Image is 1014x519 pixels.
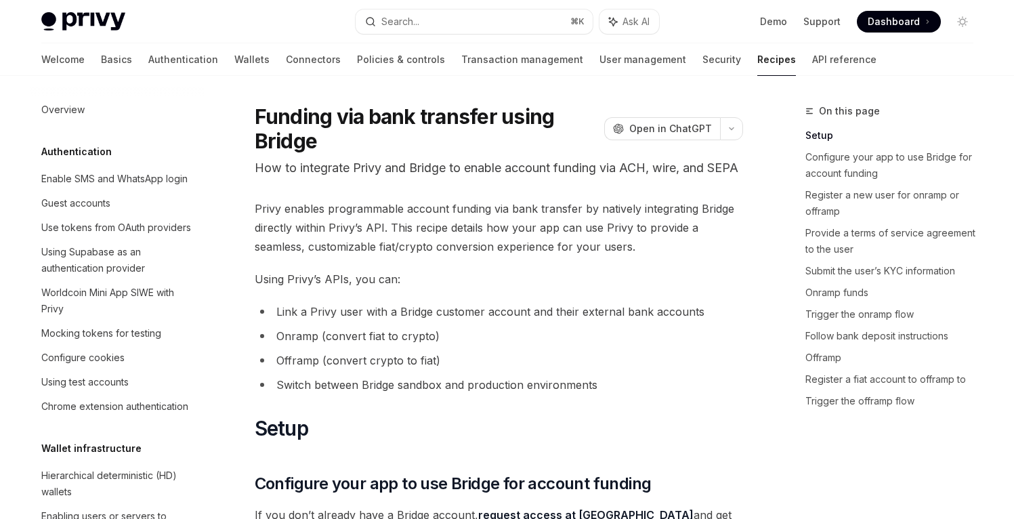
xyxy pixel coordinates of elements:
a: Wallets [234,43,270,76]
a: Follow bank deposit instructions [805,325,984,347]
img: light logo [41,12,125,31]
span: Privy enables programmable account funding via bank transfer by natively integrating Bridge direc... [255,199,743,256]
span: ⌘ K [570,16,585,27]
a: Enable SMS and WhatsApp login [30,167,204,191]
div: Worldcoin Mini App SIWE with Privy [41,285,196,317]
a: Register a fiat account to offramp to [805,369,984,390]
a: Welcome [41,43,85,76]
a: Onramp funds [805,282,984,304]
li: Onramp (convert fiat to crypto) [255,327,743,346]
div: Search... [381,14,419,30]
h5: Wallet infrastructure [41,440,142,457]
button: Open in ChatGPT [604,117,720,140]
div: Hierarchical deterministic (HD) wallets [41,468,196,500]
span: Setup [255,416,308,440]
a: Use tokens from OAuth providers [30,215,204,240]
div: Using test accounts [41,374,129,390]
li: Offramp (convert crypto to fiat) [255,351,743,370]
a: Register a new user for onramp or offramp [805,184,984,222]
div: Use tokens from OAuth providers [41,220,191,236]
a: Provide a terms of service agreement to the user [805,222,984,260]
span: On this page [819,103,880,119]
a: Mocking tokens for testing [30,321,204,346]
span: Configure your app to use Bridge for account funding [255,473,652,495]
a: Offramp [805,347,984,369]
a: Trigger the offramp flow [805,390,984,412]
li: Switch between Bridge sandbox and production environments [255,375,743,394]
a: Authentication [148,43,218,76]
span: Dashboard [868,15,920,28]
a: Hierarchical deterministic (HD) wallets [30,463,204,504]
a: API reference [812,43,876,76]
h5: Authentication [41,144,112,160]
a: Transaction management [461,43,583,76]
span: Ask AI [622,15,650,28]
div: Chrome extension authentication [41,398,188,415]
a: User management [599,43,686,76]
a: Configure your app to use Bridge for account funding [805,146,984,184]
div: Enable SMS and WhatsApp login [41,171,188,187]
div: Mocking tokens for testing [41,325,161,341]
p: How to integrate Privy and Bridge to enable account funding via ACH, wire, and SEPA [255,159,743,178]
a: Chrome extension authentication [30,394,204,419]
li: Link a Privy user with a Bridge customer account and their external bank accounts [255,302,743,321]
h1: Funding via bank transfer using Bridge [255,104,599,153]
div: Configure cookies [41,350,125,366]
a: Policies & controls [357,43,445,76]
a: Connectors [286,43,341,76]
a: Setup [805,125,984,146]
a: Security [702,43,741,76]
a: Recipes [757,43,796,76]
button: Toggle dark mode [952,11,973,33]
a: Dashboard [857,11,941,33]
a: Guest accounts [30,191,204,215]
button: Ask AI [599,9,659,34]
a: Configure cookies [30,346,204,370]
a: Using Supabase as an authentication provider [30,240,204,281]
div: Overview [41,102,85,118]
a: Demo [760,15,787,28]
span: Open in ChatGPT [629,122,712,136]
button: Search...⌘K [356,9,593,34]
span: Using Privy’s APIs, you can: [255,270,743,289]
div: Guest accounts [41,195,110,211]
div: Using Supabase as an authentication provider [41,244,196,276]
a: Overview [30,98,204,122]
a: Worldcoin Mini App SIWE with Privy [30,281,204,321]
a: Submit the user’s KYC information [805,260,984,282]
a: Basics [101,43,132,76]
a: Support [803,15,841,28]
a: Using test accounts [30,370,204,394]
a: Trigger the onramp flow [805,304,984,325]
